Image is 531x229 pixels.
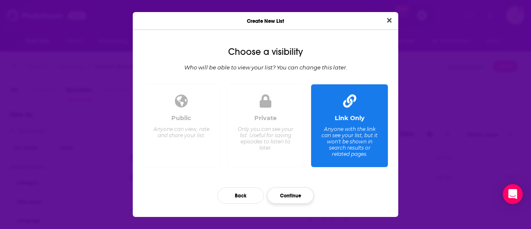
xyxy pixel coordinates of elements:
[217,187,264,204] button: Back
[133,12,398,30] div: Create New List
[139,47,392,57] div: Choose a visibility
[171,114,191,122] div: Public
[321,126,378,157] div: Anyone with the link can see your list, but it won't be shown in search results or related pages.
[254,114,277,122] div: Private
[384,15,395,26] button: Close
[237,126,294,151] div: Only you can see your list. Useful for saving episodes to listen to later.
[139,64,392,71] div: Who will be able to view your list? You can change this later.
[335,114,365,122] div: Link Only
[153,126,210,138] div: Anyone can view, rate and share your list.
[503,184,523,204] div: Open Intercom Messenger
[267,187,314,204] button: Continue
